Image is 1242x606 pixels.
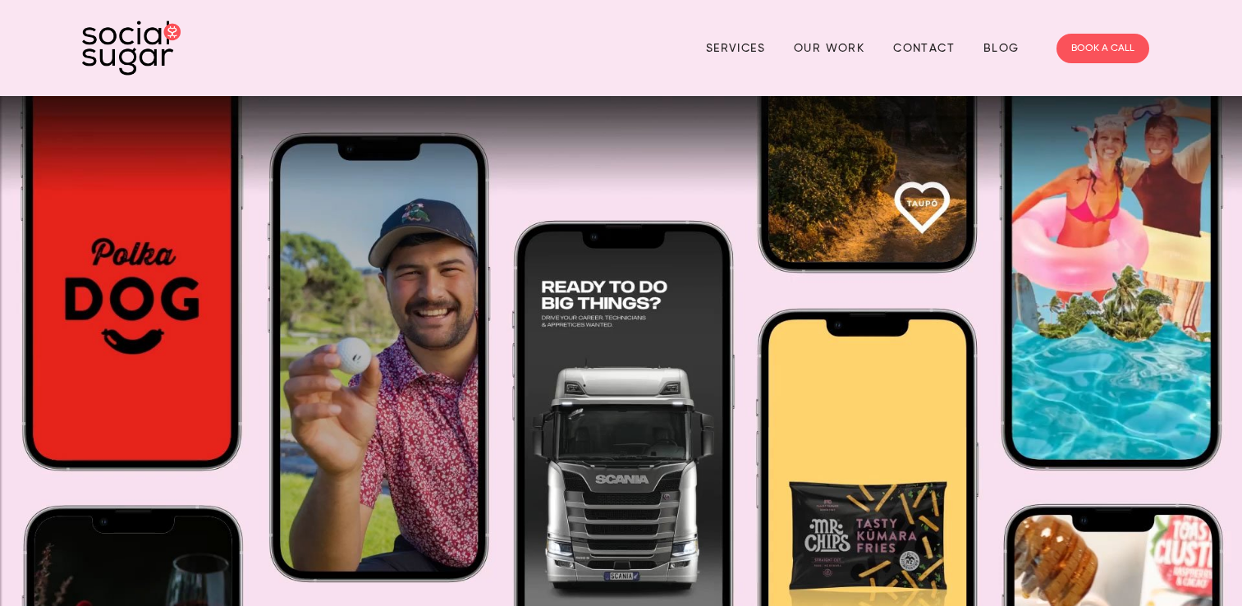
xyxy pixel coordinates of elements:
[983,35,1020,61] a: Blog
[82,21,181,76] img: SocialSugar
[794,35,864,61] a: Our Work
[893,35,955,61] a: Contact
[1056,34,1149,63] a: BOOK A CALL
[706,35,765,61] a: Services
